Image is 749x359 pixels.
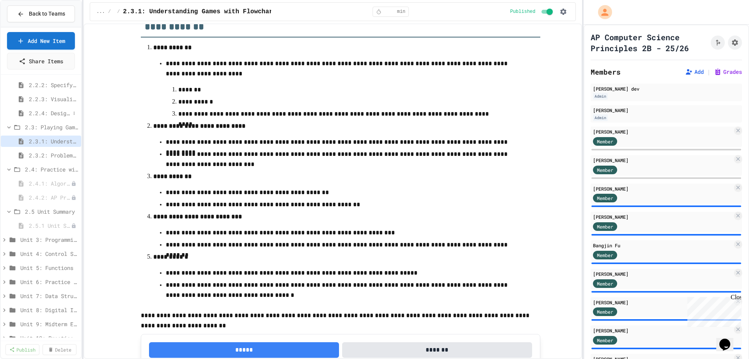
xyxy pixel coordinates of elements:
button: More options [70,109,78,117]
div: [PERSON_NAME] [593,327,733,334]
div: Admin [593,114,608,121]
a: Add New Item [7,32,75,50]
div: My Account [590,3,614,21]
div: [PERSON_NAME] [593,157,733,164]
div: Admin [593,93,608,100]
div: Unpublished [71,195,76,200]
span: Member [597,138,613,145]
div: [PERSON_NAME] [593,299,733,306]
div: [PERSON_NAME] dev [593,85,740,92]
a: Publish [5,344,39,355]
span: / [117,9,120,15]
span: Unit 9: Midterm Exam [20,320,78,328]
h2: Members [591,66,621,77]
span: 2.2.3: Visualizing Logic with Flowcharts [29,95,78,103]
span: Unit 8: Digital Information [20,306,78,314]
span: 2.4.2: AP Practice Questions [29,193,71,202]
span: Member [597,223,613,230]
div: Content is published and visible to students [510,7,554,16]
span: Back to Teams [29,10,65,18]
iframe: chat widget [684,294,741,327]
iframe: chat widget [716,328,741,351]
div: Bangjin Fu [593,242,733,249]
span: min [397,9,406,15]
div: [PERSON_NAME] [593,270,733,277]
span: Member [597,280,613,287]
button: Click to see fork details [711,36,725,50]
span: Unit 5: Functions [20,264,78,272]
span: | [707,67,711,77]
a: Delete [43,344,76,355]
button: Back to Teams [7,5,75,22]
button: Grades [714,68,742,76]
span: ... [96,9,105,15]
span: 2.2.2: Specifying Ideas with Pseudocode [29,81,78,89]
button: Add [685,68,704,76]
span: Unit 4: Control Structures [20,250,78,258]
h1: AP Computer Science Principles 2B - 25/26 [591,32,708,54]
span: 2.4.1: Algorithm Practice Exercises [29,179,71,188]
span: Unit 7: Data Structures [20,292,78,300]
span: 2.2.4: Designing Flowcharts [29,109,70,117]
span: 2.4: Practice with Algorithms [25,165,78,173]
span: Member [597,166,613,173]
div: [PERSON_NAME] [593,107,740,114]
span: / [108,9,111,15]
button: Assignment Settings [728,36,742,50]
span: Unit 10: Practice Project - Wordle [20,334,78,342]
div: Unpublished [71,181,76,186]
div: Chat with us now!Close [3,3,54,50]
div: Unpublished [71,223,76,229]
span: Unit 6: Practice Project - Tell a Story [20,278,78,286]
span: Member [597,252,613,259]
div: [PERSON_NAME] [593,128,733,135]
span: 2.5.1 Unit Summary [29,221,71,230]
div: [PERSON_NAME] [593,185,733,192]
span: Unit 3: Programming with Python [20,236,78,244]
span: 2.3.1: Understanding Games with Flowcharts [29,137,78,145]
span: Member [597,337,613,344]
span: Member [597,195,613,202]
span: Member [597,308,613,315]
span: 2.3: Playing Games [25,123,78,131]
span: 2.3.1: Understanding Games with Flowcharts [123,7,280,16]
span: 2.5 Unit Summary [25,207,78,216]
div: [PERSON_NAME] [593,213,733,220]
span: 2.3.2: Problem Solving Reflection [29,151,78,159]
a: Share Items [7,53,75,70]
span: Published [510,9,536,15]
